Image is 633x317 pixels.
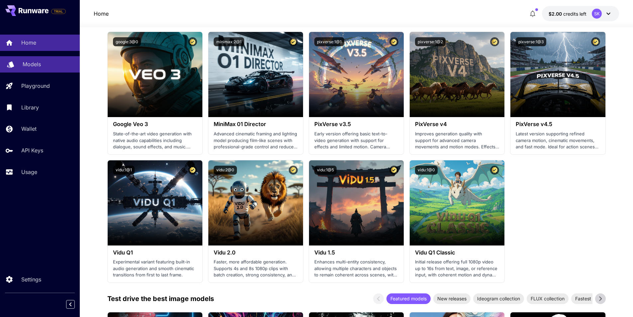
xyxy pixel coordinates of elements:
[473,293,524,304] div: Ideogram collection
[214,166,237,175] button: vidu:2@0
[571,293,612,304] div: Fastest models
[289,37,298,46] button: Certified Model – Vetted for best performance and includes a commercial license.
[433,293,471,304] div: New releases
[516,131,600,150] p: Latest version supporting refined camera motion, cinematic movements, and fast mode. Ideal for ac...
[21,275,41,283] p: Settings
[309,160,404,245] img: alt
[314,121,398,127] h3: PixVerse v3.5
[389,37,398,46] button: Certified Model – Vetted for best performance and includes a commercial license.
[289,166,298,175] button: Certified Model – Vetted for best performance and includes a commercial license.
[113,121,197,127] h3: Google Veo 3
[527,295,569,302] span: FLUX collection
[214,131,298,150] p: Advanced cinematic framing and lighting model producing film-like scenes with professional-grade ...
[113,166,135,175] button: vidu:1@1
[21,125,37,133] p: Wallet
[473,295,524,302] span: Ideogram collection
[214,37,244,46] button: minimax:2@1
[490,37,499,46] button: Certified Model – Vetted for best performance and includes a commercial license.
[71,298,80,310] div: Collapse sidebar
[113,37,141,46] button: google:3@0
[21,146,43,154] p: API Keys
[410,32,504,117] img: alt
[309,32,404,117] img: alt
[94,10,109,18] a: Home
[23,60,41,68] p: Models
[433,295,471,302] span: New releases
[516,121,600,127] h3: PixVerse v4.5
[314,166,337,175] button: vidu:1@5
[113,249,197,256] h3: Vidu Q1
[542,6,619,21] button: $2.00SK
[415,121,499,127] h3: PixVerse v4
[94,10,109,18] nav: breadcrumb
[415,166,438,175] button: vidu:1@0
[571,295,612,302] span: Fastest models
[107,294,214,304] p: Test drive the best image models
[113,131,197,150] p: State-of-the-art video generation with native audio capabilities including dialogue, sound effect...
[314,249,398,256] h3: Vidu 1.5
[21,103,39,111] p: Library
[21,39,36,47] p: Home
[516,37,546,46] button: pixverse:1@3
[549,11,563,17] span: $2.00
[490,166,499,175] button: Certified Model – Vetted for best performance and includes a commercial license.
[21,168,37,176] p: Usage
[314,259,398,278] p: Enhances multi-entity consistency, allowing multiple characters and objects to remain coherent ac...
[51,7,66,15] span: Add your payment card to enable full platform functionality.
[314,131,398,150] p: Early version offering basic text-to-video generation with support for effects and limited motion...
[214,249,298,256] h3: Vidu 2.0
[563,11,586,17] span: credits left
[188,37,197,46] button: Certified Model – Vetted for best performance and includes a commercial license.
[415,131,499,150] p: Improves generation quality with support for advanced camera movements and motion modes. Effects ...
[314,37,344,46] button: pixverse:1@1
[208,160,303,245] img: alt
[527,293,569,304] div: FLUX collection
[510,32,605,117] img: alt
[386,295,431,302] span: Featured models
[214,121,298,127] h3: MiniMax 01 Director
[549,10,586,17] div: $2.00
[415,259,499,278] p: Initial release offering full 1080p video up to 16s from text, image, or reference input, with co...
[208,32,303,117] img: alt
[386,293,431,304] div: Featured models
[188,166,197,175] button: Certified Model – Vetted for best performance and includes a commercial license.
[108,160,202,245] img: alt
[113,259,197,278] p: Experimental variant featuring built-in audio generation and smooth cinematic transitions from fi...
[415,249,499,256] h3: Vidu Q1 Classic
[21,82,50,90] p: Playground
[52,9,65,14] span: TRIAL
[591,37,600,46] button: Certified Model – Vetted for best performance and includes a commercial license.
[108,32,202,117] img: alt
[592,9,602,19] div: SK
[214,259,298,278] p: Faster, more affordable generation. Supports 4s and 8s 1080p clips with batch creation, strong co...
[410,160,504,245] img: alt
[389,166,398,175] button: Certified Model – Vetted for best performance and includes a commercial license.
[415,37,446,46] button: pixverse:1@2
[66,300,75,309] button: Collapse sidebar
